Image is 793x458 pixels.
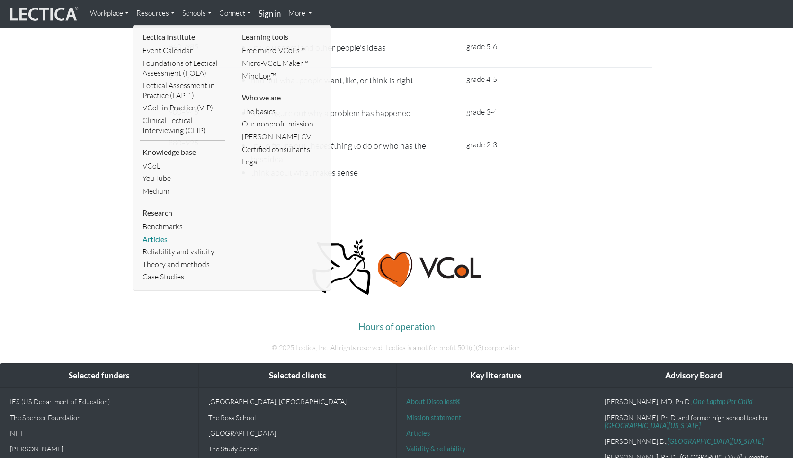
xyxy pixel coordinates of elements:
[240,90,325,105] li: Who we are
[208,429,387,437] p: [GEOGRAPHIC_DATA]
[10,445,189,453] p: [PERSON_NAME]
[140,245,225,258] a: Reliability and validity
[668,437,764,445] a: [GEOGRAPHIC_DATA][US_STATE]
[199,364,397,388] div: Selected clients
[140,220,225,233] a: Benchmarks
[140,270,225,283] a: Case Studies
[140,79,225,101] a: Lectical Assessment in Practice (LAP-1)
[605,437,784,445] p: [PERSON_NAME].D.,
[605,397,784,405] p: [PERSON_NAME], MD, Ph.D.,
[251,139,434,165] li: try to figure out the thing to do or who has the best idea
[140,57,225,79] a: Foundations of Lectical Assessment (FOLA)
[240,130,325,143] a: [PERSON_NAME] CV
[358,321,435,332] a: Hours of operation
[208,397,387,405] p: [GEOGRAPHIC_DATA], [GEOGRAPHIC_DATA]
[10,397,189,405] p: IES (US Department of Education)
[10,429,189,437] p: NIH
[605,422,701,430] a: [GEOGRAPHIC_DATA][US_STATE]
[310,238,483,296] img: Peace, love, VCoL
[251,73,434,87] li: find out what people want, like, or think is right
[240,70,325,82] a: MindLog™
[406,413,461,422] a: Mission statement
[10,413,189,422] p: The Spencer Foundation
[406,445,465,453] a: Validity & reliability
[240,29,325,45] li: Learning tools
[140,144,225,160] li: Knowledge base
[406,397,460,405] a: About DiscoTest®
[208,413,387,422] p: The Ross School
[240,44,325,57] a: Free micro-VCoLs™
[406,429,430,437] a: Articles
[140,233,225,246] a: Articles
[133,4,178,23] a: Resources
[140,114,225,136] a: Clinical Lectical Interviewing (CLIP)
[693,397,753,405] a: One Laptop Per Child
[0,364,198,388] div: Selected funders
[397,364,595,388] div: Key literature
[140,185,225,198] a: Medium
[140,160,225,172] a: VCoL
[240,117,325,130] a: Our nonprofit mission
[251,106,434,119] li: try to figure out why a problem has happened
[140,205,225,220] li: Research
[258,9,281,18] strong: Sign in
[439,133,525,192] td: grade 2-3
[439,68,525,100] td: grade 4-5
[255,4,285,24] a: Sign in
[595,364,793,388] div: Advisory Board
[439,35,525,67] td: grade 5-6
[215,4,255,23] a: Connect
[240,155,325,168] a: Legal
[285,4,316,23] a: More
[134,342,659,353] p: © 2025 Lectica, Inc. All rights reserved. Lectica is a not for profit 501(c)(3) corporation.
[8,5,79,23] img: lecticalive
[251,166,434,179] li: think about what makes sense
[240,57,325,70] a: Micro-VCoL Maker™
[140,101,225,114] a: VCoL in Practice (VIP)
[240,105,325,118] a: The basics
[140,29,225,45] li: Lectica Institute
[439,100,525,133] td: grade 3-4
[140,258,225,271] a: Theory and methods
[140,172,225,185] a: YouTube
[605,413,784,430] p: [PERSON_NAME], Ph.D. and former high school teacher,
[240,143,325,156] a: Certified consultants
[86,4,133,23] a: Workplace
[140,44,225,57] a: Event Calendar
[251,41,434,54] li: try to understand other people's ideas
[208,445,387,453] p: The Study School
[178,4,215,23] a: Schools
